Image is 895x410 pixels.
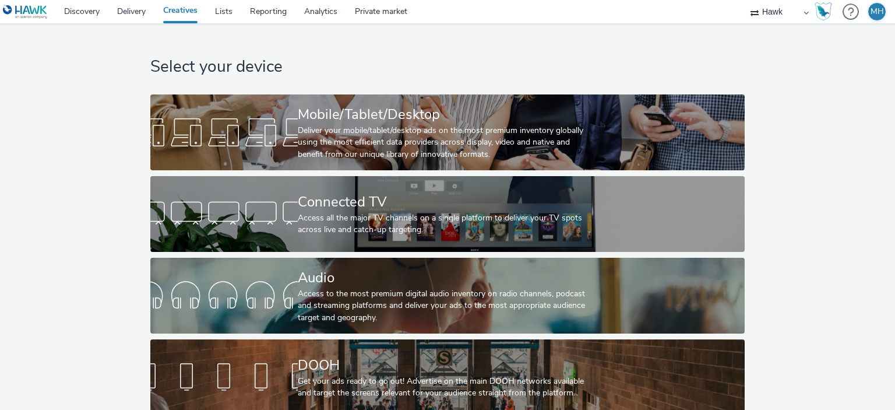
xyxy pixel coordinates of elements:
div: DOOH [298,355,593,376]
div: Mobile/Tablet/Desktop [298,104,593,125]
div: Deliver your mobile/tablet/desktop ads on the most premium inventory globally using the most effi... [298,125,593,160]
div: Access to the most premium digital audio inventory on radio channels, podcast and streaming platf... [298,288,593,324]
div: Connected TV [298,192,593,212]
a: Connected TVAccess all the major TV channels on a single platform to deliver your TV spots across... [150,176,744,252]
div: Access all the major TV channels on a single platform to deliver your TV spots across live and ca... [298,212,593,236]
img: undefined Logo [3,5,48,19]
div: Get your ads ready to go out! Advertise on the main DOOH networks available and target the screen... [298,376,593,400]
h1: Select your device [150,56,744,78]
div: MH [871,3,884,20]
a: Hawk Academy [815,2,837,21]
a: AudioAccess to the most premium digital audio inventory on radio channels, podcast and streaming ... [150,258,744,334]
div: Audio [298,268,593,288]
img: Hawk Academy [815,2,832,21]
a: Mobile/Tablet/DesktopDeliver your mobile/tablet/desktop ads on the most premium inventory globall... [150,94,744,170]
